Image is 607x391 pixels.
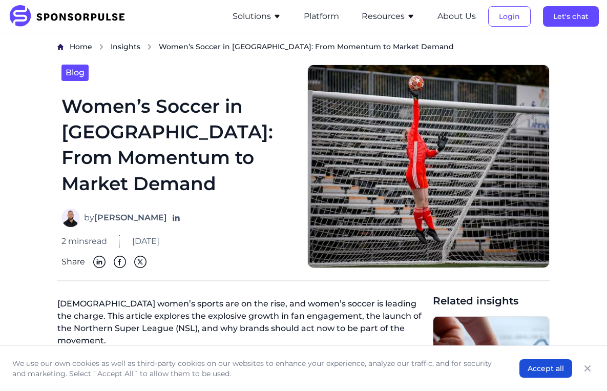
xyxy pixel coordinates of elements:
[437,12,476,21] a: About Us
[134,256,146,268] img: Twitter
[57,44,64,50] img: Home
[159,42,454,52] span: Women’s Soccer in [GEOGRAPHIC_DATA]: From Momentum to Market Demand
[307,65,549,269] img: Photo courtesy of Unsplash
[70,42,92,51] span: Home
[61,235,107,248] span: 2 mins read
[304,10,339,23] button: Platform
[61,256,85,268] span: Share
[132,235,159,248] span: [DATE]
[304,12,339,21] a: Platform
[146,44,153,50] img: chevron right
[111,42,140,51] span: Insights
[94,213,167,222] strong: [PERSON_NAME]
[8,5,133,28] img: SponsorPulse
[98,44,104,50] img: chevron right
[84,212,167,224] span: by
[171,213,181,223] a: Follow on LinkedIn
[433,294,550,308] span: Related insights
[488,12,531,21] a: Login
[233,10,281,23] button: Solutions
[61,93,295,197] h1: Women’s Soccer in [GEOGRAPHIC_DATA]: From Momentum to Market Demand
[543,6,599,27] button: Let's chat
[12,358,499,379] p: We use our own cookies as well as third-party cookies on our websites to enhance your experience,...
[362,10,415,23] button: Resources
[93,256,106,268] img: Linkedin
[70,42,92,52] a: Home
[519,359,572,378] button: Accept all
[543,12,599,21] a: Let's chat
[61,65,89,81] a: Blog
[580,361,595,376] button: Close
[114,256,126,268] img: Facebook
[488,6,531,27] button: Login
[61,209,80,227] img: Eddy Sidani
[57,294,425,355] p: [DEMOGRAPHIC_DATA] women’s sports are on the rise, and women’s soccer is leading the charge. This...
[437,10,476,23] button: About Us
[111,42,140,52] a: Insights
